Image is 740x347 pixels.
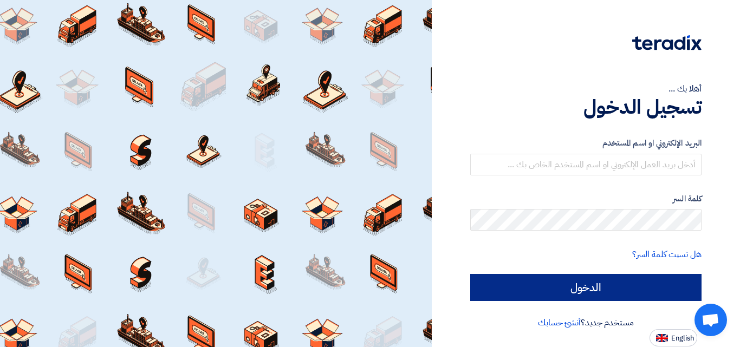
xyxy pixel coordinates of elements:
[632,35,702,50] img: Teradix logo
[671,335,694,342] span: English
[470,82,702,95] div: أهلا بك ...
[470,274,702,301] input: الدخول
[650,329,697,346] button: English
[470,316,702,329] div: مستخدم جديد؟
[470,154,702,175] input: أدخل بريد العمل الإلكتروني او اسم المستخدم الخاص بك ...
[538,316,581,329] a: أنشئ حسابك
[632,248,702,261] a: هل نسيت كلمة السر؟
[694,304,727,336] a: Open chat
[470,95,702,119] h1: تسجيل الدخول
[656,334,668,342] img: en-US.png
[470,193,702,205] label: كلمة السر
[470,137,702,149] label: البريد الإلكتروني او اسم المستخدم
